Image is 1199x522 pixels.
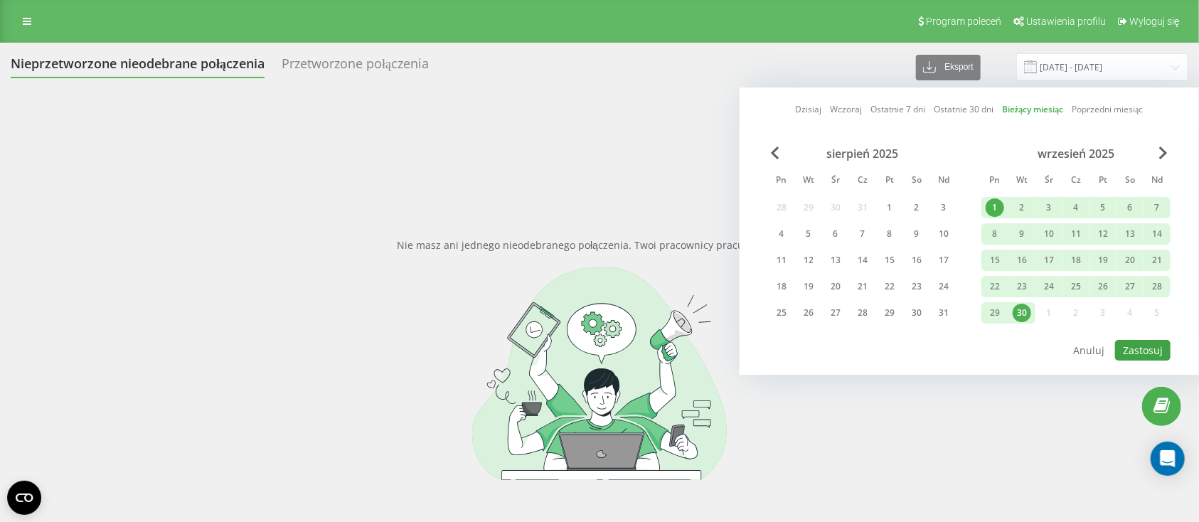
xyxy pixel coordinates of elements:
[981,276,1008,297] div: pon 22 wrz 2025
[1013,225,1031,243] div: 9
[986,277,1004,296] div: 22
[876,223,903,245] div: pt 8 sie 2025
[930,276,957,297] div: ndz 24 sie 2025
[930,250,957,271] div: ndz 17 sie 2025
[7,481,41,515] button: Open CMP widget
[772,304,791,322] div: 25
[1089,197,1117,218] div: pt 5 wrz 2025
[986,198,1004,217] div: 1
[934,251,953,270] div: 17
[1008,302,1035,324] div: wt 30 wrz 2025
[1119,171,1141,192] abbr: sobota
[879,171,900,192] abbr: piątek
[795,276,822,297] div: wt 19 sie 2025
[1040,198,1058,217] div: 3
[795,250,822,271] div: wt 12 sie 2025
[1121,198,1139,217] div: 6
[849,250,876,271] div: czw 14 sie 2025
[1072,103,1144,117] a: Poprzedni miesiąc
[1144,250,1171,271] div: ndz 21 wrz 2025
[853,225,872,243] div: 7
[981,302,1008,324] div: pon 29 wrz 2025
[826,225,845,243] div: 6
[1013,198,1031,217] div: 2
[876,302,903,324] div: pt 29 sie 2025
[880,277,899,296] div: 22
[1144,276,1171,297] div: ndz 28 wrz 2025
[1121,277,1139,296] div: 27
[1117,250,1144,271] div: sob 20 wrz 2025
[986,225,1004,243] div: 8
[1148,251,1166,270] div: 21
[1040,277,1058,296] div: 24
[799,251,818,270] div: 12
[822,223,849,245] div: śr 6 sie 2025
[876,276,903,297] div: pt 22 sie 2025
[1094,251,1112,270] div: 19
[830,103,862,117] a: Wczoraj
[822,302,849,324] div: śr 27 sie 2025
[981,147,1171,161] div: wrzesień 2025
[1062,197,1089,218] div: czw 4 wrz 2025
[930,223,957,245] div: ndz 10 sie 2025
[1002,103,1063,117] a: Bieżący miesiąc
[1011,171,1033,192] abbr: wtorek
[1038,171,1060,192] abbr: środa
[822,276,849,297] div: śr 20 sie 2025
[907,225,926,243] div: 9
[986,251,1004,270] div: 15
[880,198,899,217] div: 1
[1008,197,1035,218] div: wt 2 wrz 2025
[981,197,1008,218] div: pon 1 wrz 2025
[11,56,265,78] div: Nieprzetworzone nieodebrane połączenia
[282,56,429,78] div: Przetworzone połączenia
[795,223,822,245] div: wt 5 sie 2025
[768,276,795,297] div: pon 18 sie 2025
[1067,277,1085,296] div: 25
[771,147,779,159] span: Previous Month
[772,251,791,270] div: 11
[1040,251,1058,270] div: 17
[1008,223,1035,245] div: wt 9 wrz 2025
[1089,223,1117,245] div: pt 12 wrz 2025
[1067,225,1085,243] div: 11
[1144,197,1171,218] div: ndz 7 wrz 2025
[907,277,926,296] div: 23
[799,277,818,296] div: 19
[798,171,819,192] abbr: wtorek
[903,276,930,297] div: sob 23 sie 2025
[1117,276,1144,297] div: sob 27 wrz 2025
[771,171,792,192] abbr: poniedziałek
[1008,276,1035,297] div: wt 23 wrz 2025
[880,251,899,270] div: 15
[1094,277,1112,296] div: 26
[1117,197,1144,218] div: sob 6 wrz 2025
[799,225,818,243] div: 5
[981,223,1008,245] div: pon 8 wrz 2025
[1089,276,1117,297] div: pt 26 wrz 2025
[1040,225,1058,243] div: 10
[1067,251,1085,270] div: 18
[934,225,953,243] div: 10
[1062,223,1089,245] div: czw 11 wrz 2025
[930,197,957,218] div: ndz 3 sie 2025
[930,302,957,324] div: ndz 31 sie 2025
[907,251,926,270] div: 16
[1026,16,1106,27] span: Ustawienia profilu
[1115,340,1171,361] button: Zastosuj
[1146,171,1168,192] abbr: niedziela
[1148,225,1166,243] div: 14
[903,197,930,218] div: sob 2 sie 2025
[1151,442,1185,476] div: Open Intercom Messenger
[1062,276,1089,297] div: czw 25 wrz 2025
[903,302,930,324] div: sob 30 sie 2025
[1066,340,1113,361] button: Anuluj
[1013,304,1031,322] div: 30
[849,302,876,324] div: czw 28 sie 2025
[907,198,926,217] div: 2
[1121,251,1139,270] div: 20
[825,171,846,192] abbr: środa
[1148,277,1166,296] div: 28
[984,171,1006,192] abbr: poniedziałek
[849,276,876,297] div: czw 21 sie 2025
